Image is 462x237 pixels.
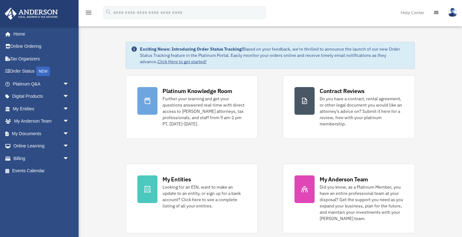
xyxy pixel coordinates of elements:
[157,59,206,64] a: Click Here to get started!
[320,175,368,183] div: My Anderson Team
[448,8,457,17] img: User Pic
[140,46,410,65] div: Based on your feedback, we're thrilled to announce the launch of our new Order Status Tracking fe...
[4,127,79,140] a: My Documentsarrow_drop_down
[4,78,79,90] a: Platinum Q&Aarrow_drop_down
[320,184,403,222] div: Did you know, as a Platinum Member, you have an entire professional team at your disposal? Get th...
[63,140,75,153] span: arrow_drop_down
[63,152,75,165] span: arrow_drop_down
[4,65,79,78] a: Order StatusNEW
[85,11,92,16] a: menu
[63,90,75,103] span: arrow_drop_down
[4,102,79,115] a: My Entitiesarrow_drop_down
[4,40,79,53] a: Online Ordering
[162,175,191,183] div: My Entities
[85,9,92,16] i: menu
[162,87,232,95] div: Platinum Knowledge Room
[126,164,258,233] a: My Entities Looking for an EIN, want to make an update to an entity, or sign up for a bank accoun...
[4,115,79,128] a: My Anderson Teamarrow_drop_down
[140,46,243,52] strong: Exciting News: Introducing Order Status Tracking!
[63,115,75,128] span: arrow_drop_down
[63,78,75,91] span: arrow_drop_down
[320,96,403,127] div: Do you have a contract, rental agreement, or other legal document you would like an attorney's ad...
[63,127,75,140] span: arrow_drop_down
[36,67,50,76] div: NEW
[4,152,79,165] a: Billingarrow_drop_down
[4,28,75,40] a: Home
[283,164,415,233] a: My Anderson Team Did you know, as a Platinum Member, you have an entire professional team at your...
[162,96,246,127] div: Further your learning and get your questions answered real-time with direct access to [PERSON_NAM...
[126,75,258,139] a: Platinum Knowledge Room Further your learning and get your questions answered real-time with dire...
[63,102,75,115] span: arrow_drop_down
[105,8,112,15] i: search
[320,87,365,95] div: Contract Reviews
[283,75,415,139] a: Contract Reviews Do you have a contract, rental agreement, or other legal document you would like...
[3,8,60,20] img: Anderson Advisors Platinum Portal
[4,52,79,65] a: Tax Organizers
[4,90,79,103] a: Digital Productsarrow_drop_down
[4,165,79,177] a: Events Calendar
[162,184,246,209] div: Looking for an EIN, want to make an update to an entity, or sign up for a bank account? Click her...
[4,140,79,152] a: Online Learningarrow_drop_down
